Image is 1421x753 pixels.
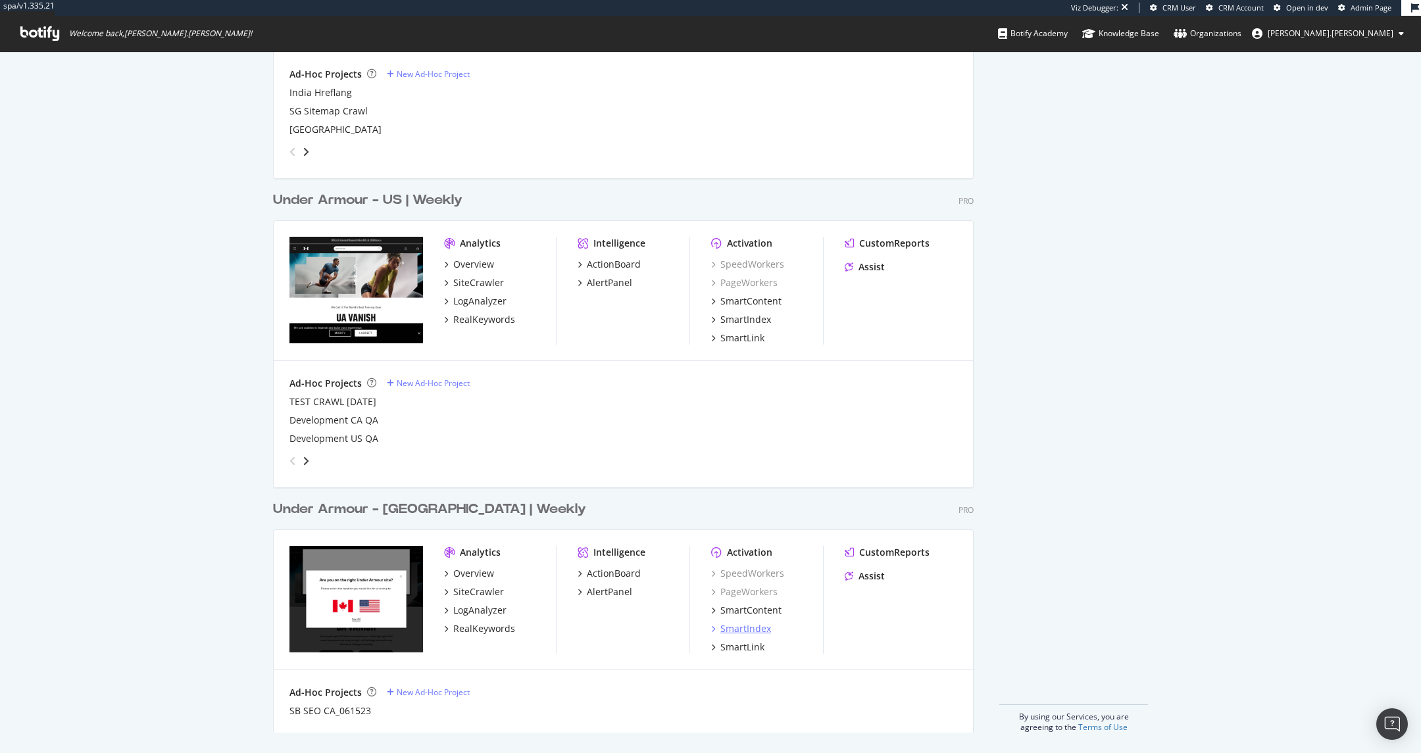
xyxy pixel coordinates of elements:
[711,567,784,580] a: SpeedWorkers
[289,686,362,699] div: Ad-Hoc Projects
[593,237,645,250] div: Intelligence
[859,570,885,583] div: Assist
[711,622,771,635] a: SmartIndex
[444,567,494,580] a: Overview
[711,258,784,271] a: SpeedWorkers
[444,276,504,289] a: SiteCrawler
[1162,3,1196,12] span: CRM User
[289,377,362,390] div: Ad-Hoc Projects
[711,604,782,617] a: SmartContent
[1376,708,1408,740] div: Open Intercom Messenger
[397,377,470,389] div: New Ad-Hoc Project
[1150,3,1196,13] a: CRM User
[397,68,470,80] div: New Ad-Hoc Project
[444,622,515,635] a: RealKeywords
[727,546,772,559] div: Activation
[289,704,371,717] a: SB SEO CA_061523
[273,500,586,519] div: Under Armour - [GEOGRAPHIC_DATA] | Weekly
[453,276,504,289] div: SiteCrawler
[578,567,641,580] a: ActionBoard
[859,260,885,274] div: Assist
[859,546,930,559] div: CustomReports
[273,500,591,519] a: Under Armour - [GEOGRAPHIC_DATA] | Weekly
[289,546,423,652] img: www.underarmour.ca/en-ca
[1241,23,1414,44] button: [PERSON_NAME].[PERSON_NAME]
[845,260,885,274] a: Assist
[720,622,771,635] div: SmartIndex
[1174,27,1241,40] div: Organizations
[720,331,764,345] div: SmartLink
[1206,3,1264,13] a: CRM Account
[460,546,501,559] div: Analytics
[578,276,632,289] a: AlertPanel
[273,191,462,210] div: Under Armour - US | Weekly
[998,16,1068,51] a: Botify Academy
[289,432,378,445] a: Development US QA
[998,27,1068,40] div: Botify Academy
[1174,16,1241,51] a: Organizations
[284,450,301,472] div: angle-left
[711,276,778,289] a: PageWorkers
[711,585,778,598] a: PageWorkers
[1218,3,1264,12] span: CRM Account
[1351,3,1391,12] span: Admin Page
[397,687,470,698] div: New Ad-Hoc Project
[453,604,507,617] div: LogAnalyzer
[453,295,507,308] div: LogAnalyzer
[301,145,311,158] div: angle-right
[720,295,782,308] div: SmartContent
[289,105,368,118] a: SG Sitemap Crawl
[845,237,930,250] a: CustomReports
[1338,3,1391,13] a: Admin Page
[578,585,632,598] a: AlertPanel
[959,504,974,516] div: Pro
[845,546,930,559] a: CustomReports
[720,313,771,326] div: SmartIndex
[1268,28,1393,39] span: ryan.flanagan
[1082,16,1159,51] a: Knowledge Base
[460,237,501,250] div: Analytics
[289,123,382,136] a: [GEOGRAPHIC_DATA]
[578,258,641,271] a: ActionBoard
[1082,27,1159,40] div: Knowledge Base
[289,414,378,427] a: Development CA QA
[587,567,641,580] div: ActionBoard
[284,141,301,162] div: angle-left
[959,195,974,206] div: Pro
[720,604,782,617] div: SmartContent
[711,331,764,345] a: SmartLink
[289,237,423,343] img: www.underarmour.com/en-us
[587,258,641,271] div: ActionBoard
[444,585,504,598] a: SiteCrawler
[587,276,632,289] div: AlertPanel
[289,395,376,408] a: TEST CRAWL [DATE]
[444,258,494,271] a: Overview
[1078,721,1128,733] a: Terms of Use
[289,86,352,99] a: India Hreflang
[387,377,470,389] a: New Ad-Hoc Project
[387,68,470,80] a: New Ad-Hoc Project
[1286,3,1328,12] span: Open in dev
[711,313,771,326] a: SmartIndex
[859,237,930,250] div: CustomReports
[1274,3,1328,13] a: Open in dev
[727,237,772,250] div: Activation
[301,454,311,468] div: angle-right
[453,258,494,271] div: Overview
[711,641,764,654] a: SmartLink
[711,295,782,308] a: SmartContent
[69,28,252,39] span: Welcome back, [PERSON_NAME].[PERSON_NAME] !
[845,570,885,583] a: Assist
[444,295,507,308] a: LogAnalyzer
[444,604,507,617] a: LogAnalyzer
[720,641,764,654] div: SmartLink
